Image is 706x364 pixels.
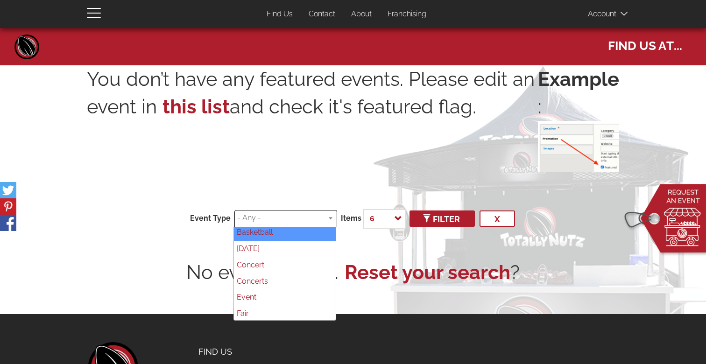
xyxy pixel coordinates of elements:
[424,214,460,224] span: Filter
[87,259,619,286] div: No events found. ?
[191,342,283,362] a: Find Us
[87,65,538,167] p: You don’t have any featured events. Please edit an event in and check it's featured flag.
[234,224,336,241] li: Basketball
[480,210,515,227] button: x
[409,210,475,227] button: Filter
[162,95,230,118] a: this list
[234,273,336,290] li: Concerts
[344,5,379,23] a: About
[237,213,331,224] input: - Any -
[538,65,619,93] strong: Example
[608,34,682,54] span: Find us at...
[345,259,510,286] a: Reset your search
[381,5,433,23] a: Franchising
[538,121,619,172] img: featured-event.png
[234,241,336,257] li: [DATE]
[260,5,300,23] a: Find Us
[302,5,342,23] a: Contact
[234,289,336,306] li: Event
[234,306,336,322] li: Fair
[538,65,619,172] p: :
[190,213,231,224] label: Event Type
[341,213,361,224] label: Items
[13,33,41,61] a: Home
[234,257,336,273] li: Concert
